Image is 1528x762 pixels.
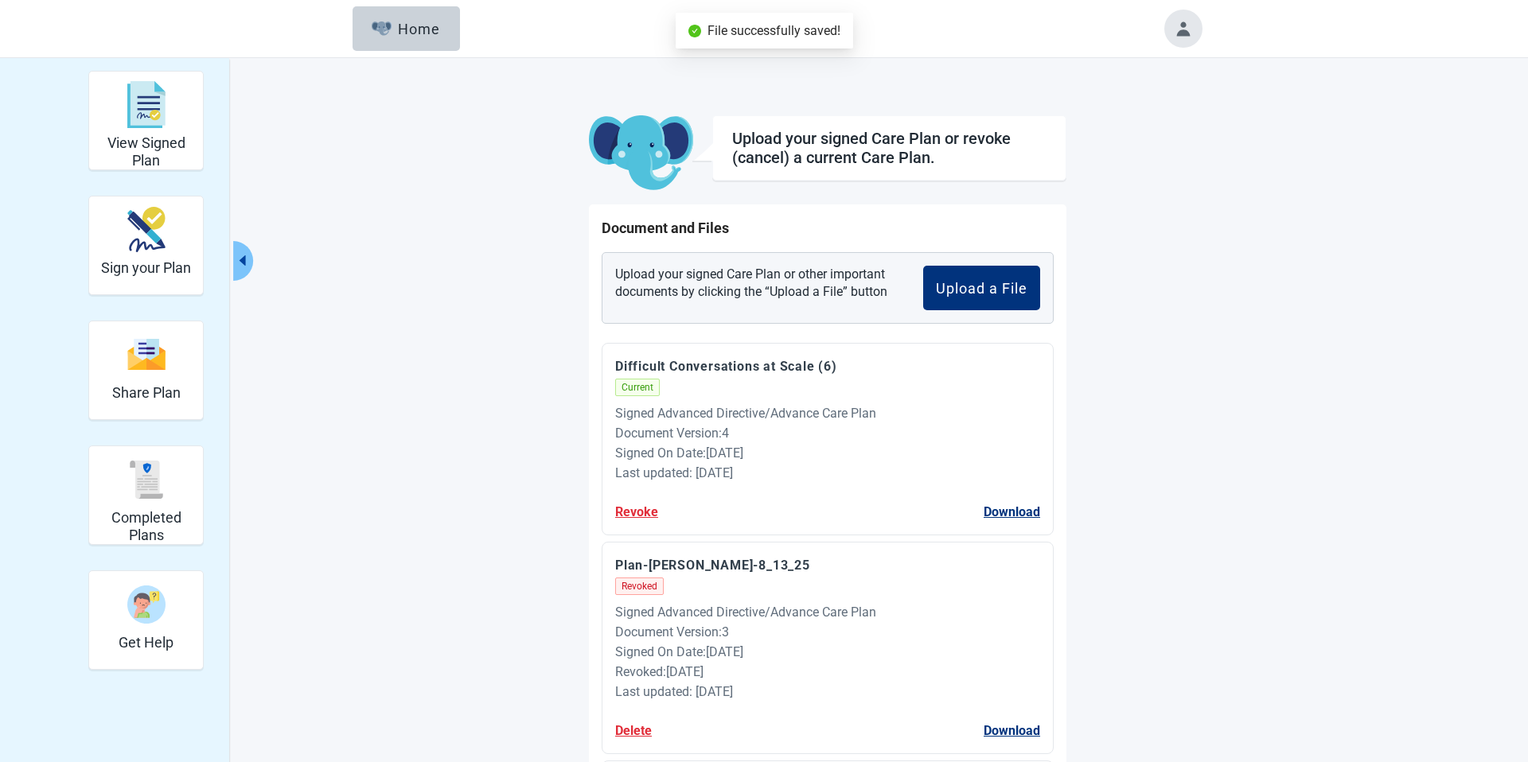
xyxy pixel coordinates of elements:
[615,463,1040,483] div: Last updated: [DATE]
[984,721,1040,741] button: Download
[353,6,460,51] button: ElephantHome
[707,23,840,38] span: File successfully saved!
[615,403,1040,423] div: Signed Advanced Directive/Advance Care Plan
[372,21,440,37] div: Home
[615,356,1040,376] p: Difficult Conversations at Scale (6)
[95,134,197,169] h2: View Signed Plan
[615,622,1040,642] div: Document Version : 3
[127,207,166,252] img: make_plan_official-CpYJDfBD.svg
[88,321,204,420] div: Share Plan
[615,423,1040,443] div: Document Version : 4
[615,577,664,595] span: Revoked
[615,555,1040,575] p: Plan-[PERSON_NAME]-8_13_25
[615,502,658,522] button: Revoke
[119,634,173,651] h2: Get Help
[233,241,253,281] button: Collapse menu
[589,115,693,192] img: Koda Elephant
[372,21,392,36] img: Elephant
[615,602,1040,622] div: Signed Advanced Directive/Advance Care Plan
[95,509,197,543] h2: Completed Plans
[615,682,1040,702] div: Last updated: [DATE]
[615,642,1040,662] div: Signed On Date : [DATE]
[923,266,1040,310] button: Upload a File
[615,443,1040,463] div: Signed On Date : [DATE]
[615,266,898,310] p: Upload your signed Care Plan or other important documents by clicking the “Upload a File” button
[88,71,204,170] div: View Signed Plan
[88,445,204,545] div: Completed Plans
[615,721,652,741] button: Delete
[936,280,1027,296] div: Upload a File
[1164,10,1203,48] button: Toggle account menu
[984,502,1040,522] button: Download
[615,379,660,396] span: Current
[127,585,166,624] img: person-question-x68TBcxA.svg
[127,461,166,499] img: svg%3e
[101,259,191,277] h2: Sign your Plan
[127,81,166,129] img: svg%3e
[88,570,204,670] div: Get Help
[688,25,701,37] span: check-circle
[88,196,204,295] div: Sign your Plan
[615,662,1040,682] div: Revoked : [DATE]
[127,337,166,371] img: svg%3e
[732,129,1047,167] div: Upload your signed Care Plan or revoke (cancel) a current Care Plan.
[235,253,250,268] span: caret-left
[602,217,1054,239] h1: Document and Files
[112,384,181,402] h2: Share Plan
